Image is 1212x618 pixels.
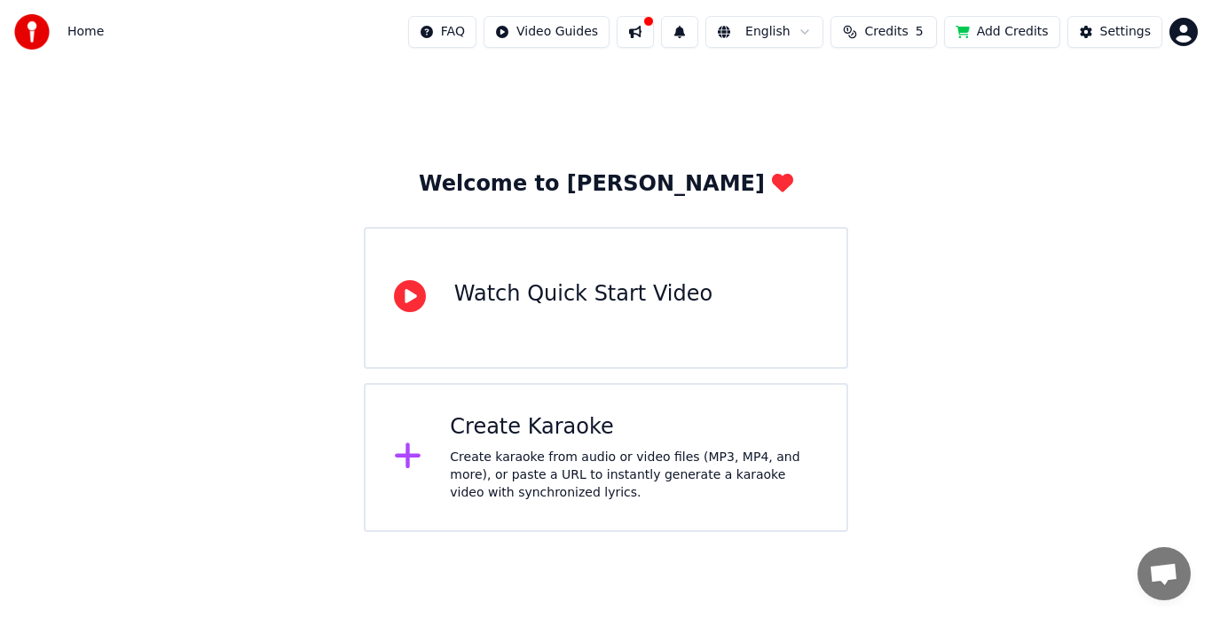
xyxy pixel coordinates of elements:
[1137,547,1191,600] a: Open chat
[419,170,793,199] div: Welcome to [PERSON_NAME]
[1067,16,1162,48] button: Settings
[944,16,1060,48] button: Add Credits
[408,16,476,48] button: FAQ
[67,23,104,41] span: Home
[916,23,924,41] span: 5
[450,449,818,502] div: Create karaoke from audio or video files (MP3, MP4, and more), or paste a URL to instantly genera...
[830,16,937,48] button: Credits5
[1100,23,1151,41] div: Settings
[484,16,610,48] button: Video Guides
[454,280,712,309] div: Watch Quick Start Video
[67,23,104,41] nav: breadcrumb
[14,14,50,50] img: youka
[864,23,908,41] span: Credits
[450,413,818,442] div: Create Karaoke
